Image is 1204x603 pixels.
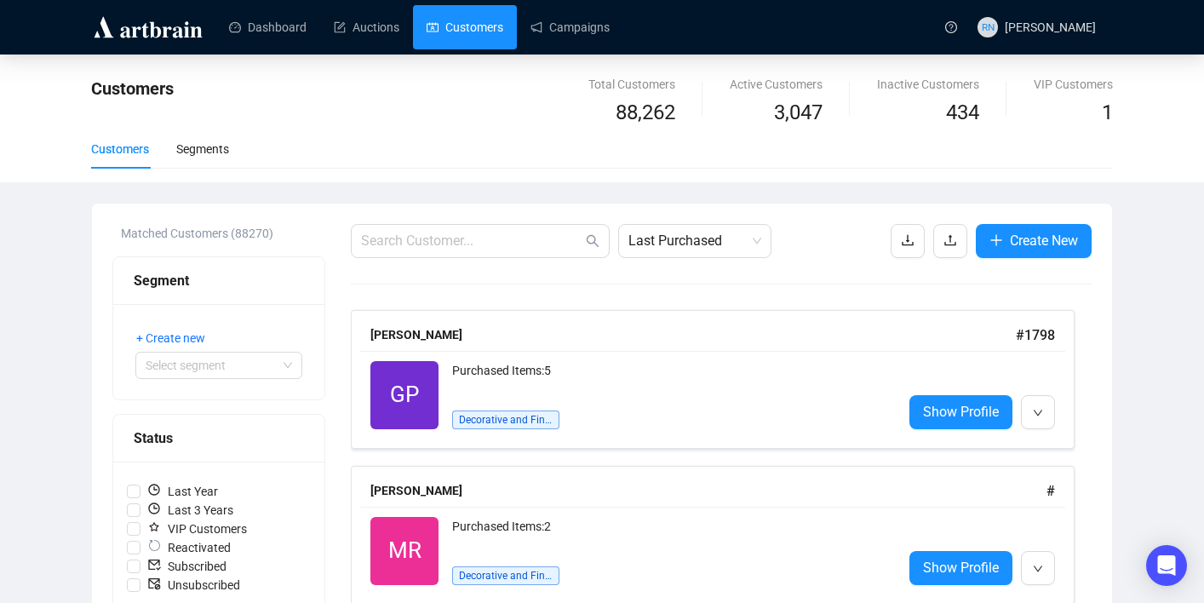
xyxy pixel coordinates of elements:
[923,557,999,578] span: Show Profile
[1034,75,1113,94] div: VIP Customers
[628,225,761,257] span: Last Purchased
[945,21,957,33] span: question-circle
[616,97,675,129] span: 88,262
[140,538,238,557] span: Reactivated
[452,517,889,551] div: Purchased Items: 2
[370,481,1046,500] div: [PERSON_NAME]
[1102,100,1113,124] span: 1
[943,233,957,247] span: upload
[91,140,149,158] div: Customers
[909,395,1012,429] a: Show Profile
[530,5,610,49] a: Campaigns
[774,97,823,129] span: 3,047
[909,551,1012,585] a: Show Profile
[140,557,233,576] span: Subscribed
[976,224,1092,258] button: Create New
[351,310,1092,449] a: [PERSON_NAME]#1798GPPurchased Items:5Decorative and Fine ArtsShow Profile
[427,5,503,49] a: Customers
[923,401,999,422] span: Show Profile
[1005,20,1096,34] span: [PERSON_NAME]
[229,5,307,49] a: Dashboard
[140,501,240,520] span: Last 3 Years
[91,78,174,99] span: Customers
[370,325,1016,344] div: [PERSON_NAME]
[134,428,304,449] div: Status
[388,533,421,568] span: MR
[140,482,225,501] span: Last Year
[121,224,325,243] div: Matched Customers (88270)
[140,576,247,594] span: Unsubscribed
[452,411,559,429] span: Decorative and Fine Arts
[586,234,599,248] span: search
[946,100,979,124] span: 434
[452,361,889,395] div: Purchased Items: 5
[361,231,582,251] input: Search Customer...
[1016,327,1055,343] span: # 1798
[452,566,559,585] span: Decorative and Fine Arts
[1010,230,1078,251] span: Create New
[136,329,205,347] span: + Create new
[588,75,675,94] div: Total Customers
[1033,564,1043,574] span: down
[390,377,419,412] span: GP
[135,324,219,352] button: + Create new
[176,140,229,158] div: Segments
[334,5,399,49] a: Auctions
[1146,545,1187,586] div: Open Intercom Messenger
[1046,483,1055,499] span: #
[1033,408,1043,418] span: down
[901,233,914,247] span: download
[91,14,205,41] img: logo
[134,270,304,291] div: Segment
[877,75,979,94] div: Inactive Customers
[140,520,254,538] span: VIP Customers
[981,19,995,35] span: RN
[989,233,1003,247] span: plus
[730,75,823,94] div: Active Customers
